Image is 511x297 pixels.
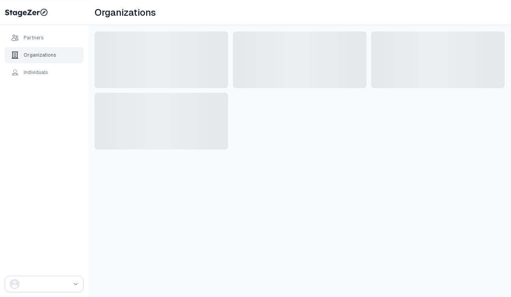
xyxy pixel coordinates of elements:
[95,6,156,19] h1: Organizations
[5,30,84,46] a: Partners
[5,47,84,63] a: Organizations
[5,276,84,292] button: drop down button
[24,69,48,76] div: Individuals
[24,52,56,58] div: Organizations
[24,35,44,41] div: Partners
[5,65,84,80] a: Individuals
